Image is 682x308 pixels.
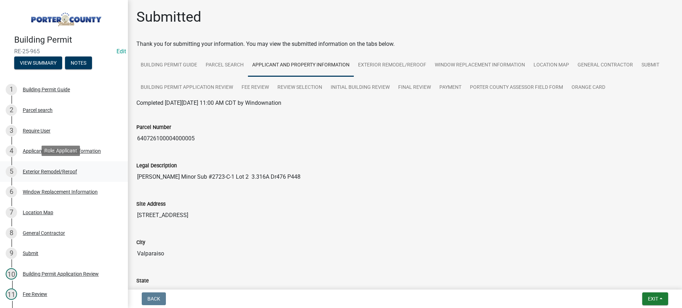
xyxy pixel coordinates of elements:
label: Site Address [136,202,166,207]
a: Orange Card [567,76,610,99]
div: 5 [6,166,17,177]
button: Exit [642,292,668,305]
div: 6 [6,186,17,198]
a: Window Replacement Information [431,54,529,77]
a: Initial Building Review [326,76,394,99]
div: 8 [6,227,17,239]
div: Require User [23,128,50,133]
span: Exit [648,296,658,302]
div: 4 [6,145,17,157]
div: 1 [6,84,17,95]
a: Applicant and Property Information [248,54,354,77]
a: General Contractor [573,54,637,77]
label: City [136,240,145,245]
a: Review Selection [273,76,326,99]
div: 11 [6,288,17,300]
div: Parcel search [23,108,53,113]
label: Parcel Number [136,125,171,130]
label: Legal Description [136,163,177,168]
a: Fee Review [237,76,273,99]
a: Exterior Remodel/Reroof [354,54,431,77]
img: Porter County, Indiana [14,7,117,27]
div: 2 [6,104,17,116]
span: RE-25-965 [14,48,114,55]
button: Back [142,292,166,305]
button: Notes [65,56,92,69]
label: State [136,279,149,283]
a: Edit [117,48,126,55]
div: General Contractor [23,231,65,236]
a: Submit [637,54,664,77]
wm-modal-confirm: Notes [65,60,92,66]
div: Fee Review [23,292,47,297]
div: Building Permit Application Review [23,271,99,276]
div: Thank you for submitting your information. You may view the submitted information on the tabs below. [136,40,673,48]
div: 7 [6,207,17,218]
div: Role: Applicant [42,146,80,156]
div: Window Replacement Information [23,189,98,194]
span: Back [147,296,160,302]
div: Submit [23,251,38,256]
a: Porter County Assessor Field Form [466,76,567,99]
wm-modal-confirm: Edit Application Number [117,48,126,55]
a: Parcel search [201,54,248,77]
span: Completed [DATE][DATE] 11:00 AM CDT by Windownation [136,99,281,106]
button: View Summary [14,56,62,69]
a: Building Permit Guide [136,54,201,77]
wm-modal-confirm: Summary [14,60,62,66]
a: Building Permit Application Review [136,76,237,99]
div: Building Permit Guide [23,87,70,92]
div: Applicant and Property Information [23,148,101,153]
h1: Submitted [136,9,201,26]
div: Exterior Remodel/Reroof [23,169,77,174]
a: Final Review [394,76,435,99]
div: 10 [6,268,17,280]
a: Location Map [529,54,573,77]
a: Payment [435,76,466,99]
div: 9 [6,248,17,259]
h4: Building Permit [14,35,122,45]
div: Location Map [23,210,53,215]
div: 3 [6,125,17,136]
